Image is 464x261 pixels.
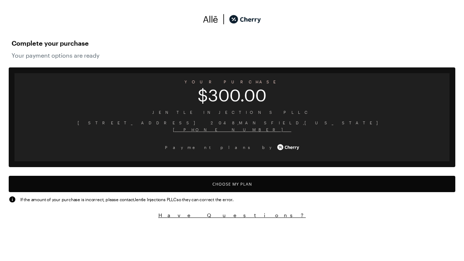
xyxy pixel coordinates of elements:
img: cherry_white_logo-JPerc-yG.svg [277,142,299,153]
button: Choose My Plan [9,176,455,192]
button: Have Questions? [9,212,455,219]
span: Complete your purchase [12,37,452,49]
span: Payment plans by [165,144,276,151]
span: [PHONE_NUMBER] [20,126,444,133]
img: svg%3e [218,14,229,25]
span: [STREET_ADDRESS] 2048 , MANSFIELD , [US_STATE] [20,119,444,126]
span: If the amount of your purchase is incorrect, please contact Jentle Injections PLLC so they can co... [20,196,233,203]
span: YOUR PURCHASE [14,77,449,87]
img: cherry_black_logo-DrOE_MJI.svg [229,14,261,25]
span: Your payment options are ready [12,52,452,59]
span: Jentle Injections PLLC [20,109,444,116]
img: svg%3e [9,196,16,203]
span: $300.00 [14,90,449,100]
img: svg%3e [203,14,218,25]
